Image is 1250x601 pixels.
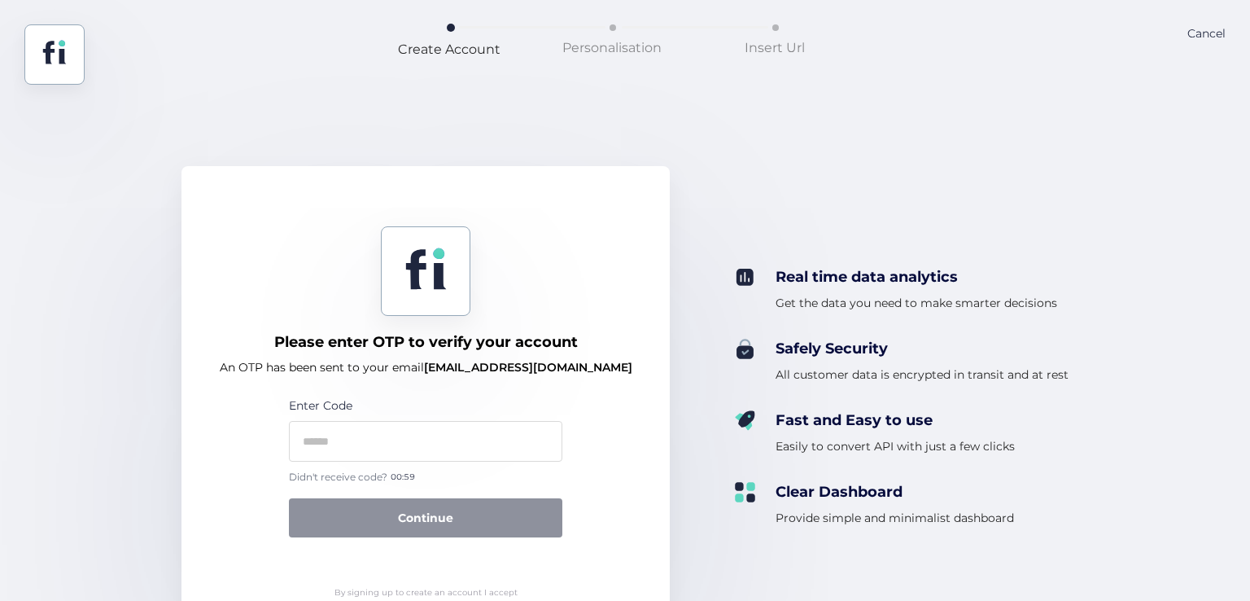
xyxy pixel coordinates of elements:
div: Cancel [1187,24,1226,85]
div: Enter Code [289,397,562,415]
div: All customer data is encrypted in transit and at rest [776,365,1069,384]
span: [EMAIL_ADDRESS][DOMAIN_NAME] [424,360,632,375]
div: Personalisation [562,37,662,58]
div: Safely Security [776,339,1069,358]
div: Real time data analytics [776,267,1057,287]
div: Create Account [398,39,500,59]
div: Clear Dashboard [776,482,1014,502]
div: Didn't receive code? [289,470,562,485]
div: Please enter OTP to verify your account [274,332,578,352]
div: Insert Url [745,37,805,58]
div: An OTP has been sent to your email [220,358,632,377]
div: Fast and Easy to use [776,410,1015,430]
button: Continue [289,498,562,537]
div: Easily to convert API with just a few clicks [776,436,1015,456]
div: Get the data you need to make smarter decisions [776,293,1057,313]
span: 00:59 [391,471,415,484]
div: Provide simple and minimalist dashboard [776,508,1014,528]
